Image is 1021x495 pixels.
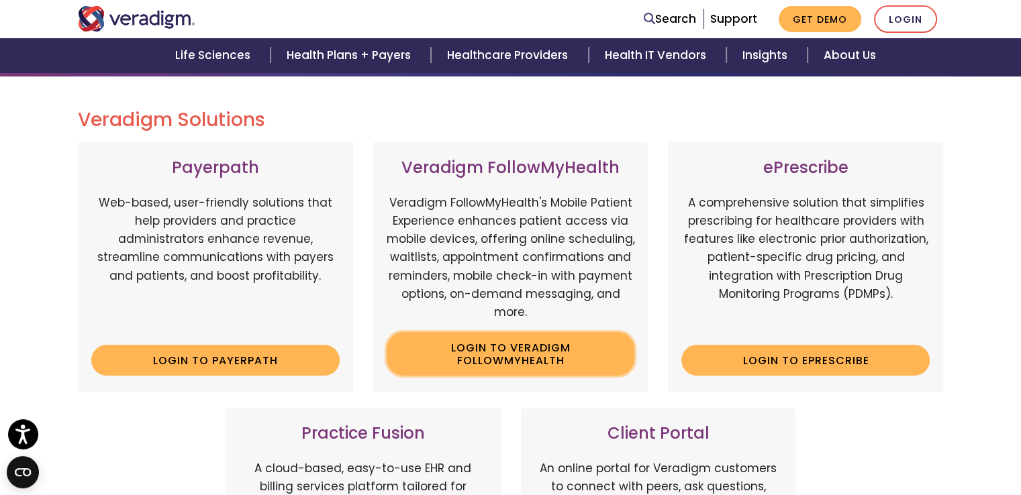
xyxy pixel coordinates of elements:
[681,345,930,376] a: Login to ePrescribe
[387,158,635,178] h3: Veradigm FollowMyHealth
[681,158,930,178] h3: ePrescribe
[681,194,930,335] p: A comprehensive solution that simplifies prescribing for healthcare providers with features like ...
[534,424,783,443] h3: Client Portal
[91,345,340,376] a: Login to Payerpath
[239,424,487,443] h3: Practice Fusion
[387,332,635,376] a: Login to Veradigm FollowMyHealth
[387,194,635,321] p: Veradigm FollowMyHealth's Mobile Patient Experience enhances patient access via mobile devices, o...
[78,109,944,131] h2: Veradigm Solutions
[91,158,340,178] h3: Payerpath
[726,38,808,72] a: Insights
[78,6,195,32] img: Veradigm logo
[589,38,726,72] a: Health IT Vendors
[764,399,1005,479] iframe: Drift Chat Widget
[710,11,757,27] a: Support
[159,38,271,72] a: Life Sciences
[431,38,588,72] a: Healthcare Providers
[808,38,892,72] a: About Us
[779,6,861,32] a: Get Demo
[271,38,431,72] a: Health Plans + Payers
[91,194,340,335] p: Web-based, user-friendly solutions that help providers and practice administrators enhance revenu...
[644,10,696,28] a: Search
[874,5,937,33] a: Login
[7,456,39,488] button: Open CMP widget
